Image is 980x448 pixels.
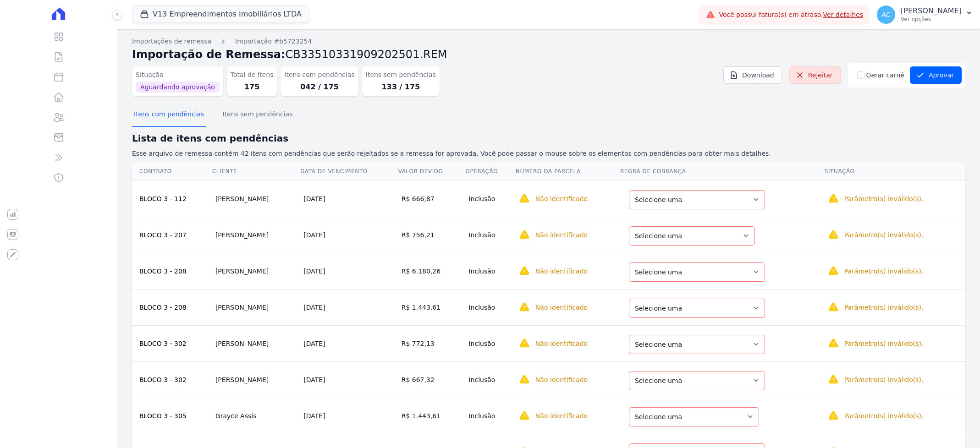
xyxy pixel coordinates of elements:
a: BLOCO 3 - 208 [139,268,187,275]
label: Gerar carnê [866,71,904,80]
td: R$ 667,32 [398,361,465,398]
p: Parâmetro(s) inválido(s). [844,303,924,312]
td: [DATE] [300,217,397,253]
p: Não identificado [535,339,588,348]
td: R$ 1.443,61 [398,398,465,434]
a: Importações de remessa [132,37,211,46]
p: Não identificado [535,230,588,240]
span: Você possui fatura(s) em atraso. [719,10,863,20]
td: Inclusão [465,398,515,434]
td: [DATE] [300,253,397,289]
a: BLOCO 3 - 112 [139,195,187,202]
a: Importação #b5723254 [235,37,312,46]
dd: 042 / 175 [284,82,354,93]
p: Parâmetro(s) inválido(s). [844,267,924,276]
th: Operação [465,162,515,181]
td: Inclusão [465,325,515,361]
td: Grayce Assis [212,398,300,434]
td: [DATE] [300,325,397,361]
nav: Breadcrumb [132,37,965,46]
td: R$ 6.180,26 [398,253,465,289]
button: AC [PERSON_NAME] Ver opções [870,2,980,27]
p: Parâmetro(s) inválido(s). [844,194,924,203]
td: [PERSON_NAME] [212,361,300,398]
p: Não identificado [535,375,588,384]
h2: Lista de itens com pendências [132,131,965,145]
p: Não identificado [535,267,588,276]
th: Valor devido [398,162,465,181]
td: R$ 666,87 [398,180,465,217]
p: Parâmetro(s) inválido(s). [844,339,924,348]
td: [DATE] [300,361,397,398]
button: Aprovar [910,66,962,84]
a: BLOCO 3 - 208 [139,304,187,311]
span: Aguardando aprovação [136,82,220,93]
td: [DATE] [300,180,397,217]
a: Download [723,66,782,84]
td: Inclusão [465,289,515,325]
p: [PERSON_NAME] [901,6,962,16]
td: Inclusão [465,217,515,253]
a: BLOCO 3 - 207 [139,231,187,239]
td: Inclusão [465,180,515,217]
span: AC [882,11,891,18]
p: Esse arquivo de remessa contém 42 itens com pendências que serão rejeitados se a remessa for apro... [132,149,965,158]
td: [PERSON_NAME] [212,253,300,289]
p: Parâmetro(s) inválido(s). [844,375,924,384]
th: Data de Vencimento [300,162,397,181]
dt: Situação [136,70,220,80]
th: Situação [824,162,965,181]
td: [DATE] [300,289,397,325]
th: Número da Parcela [515,162,620,181]
p: Não identificado [535,411,588,421]
p: Parâmetro(s) inválido(s). [844,411,924,421]
a: BLOCO 3 - 302 [139,376,187,383]
dt: Itens sem pendências [366,70,436,80]
a: BLOCO 3 - 302 [139,340,187,347]
td: R$ 1.443,61 [398,289,465,325]
span: CB33510331909202501.REM [286,48,447,61]
p: Não identificado [535,194,588,203]
h2: Importação de Remessa: [132,46,965,63]
p: Parâmetro(s) inválido(s). [844,230,924,240]
th: Cliente [212,162,300,181]
th: Regra de Cobrança [620,162,824,181]
a: BLOCO 3 - 305 [139,412,187,420]
td: [DATE] [300,398,397,434]
td: R$ 772,13 [398,325,465,361]
td: [PERSON_NAME] [212,217,300,253]
td: Inclusão [465,361,515,398]
a: Ver detalhes [823,11,864,18]
button: Itens sem pendências [220,103,294,127]
td: [PERSON_NAME] [212,180,300,217]
td: R$ 756,21 [398,217,465,253]
th: Contrato [132,162,212,181]
a: Rejeitar [789,66,841,84]
p: Ver opções [901,16,962,23]
dt: Total de Itens [231,70,274,80]
td: [PERSON_NAME] [212,325,300,361]
button: Itens com pendências [132,103,206,127]
dd: 133 / 175 [366,82,436,93]
td: Inclusão [465,253,515,289]
dt: Itens com pendências [284,70,354,80]
p: Não identificado [535,303,588,312]
button: V13 Empreendimentos Imobiliários LTDA [132,5,309,23]
td: [PERSON_NAME] [212,289,300,325]
dd: 175 [231,82,274,93]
